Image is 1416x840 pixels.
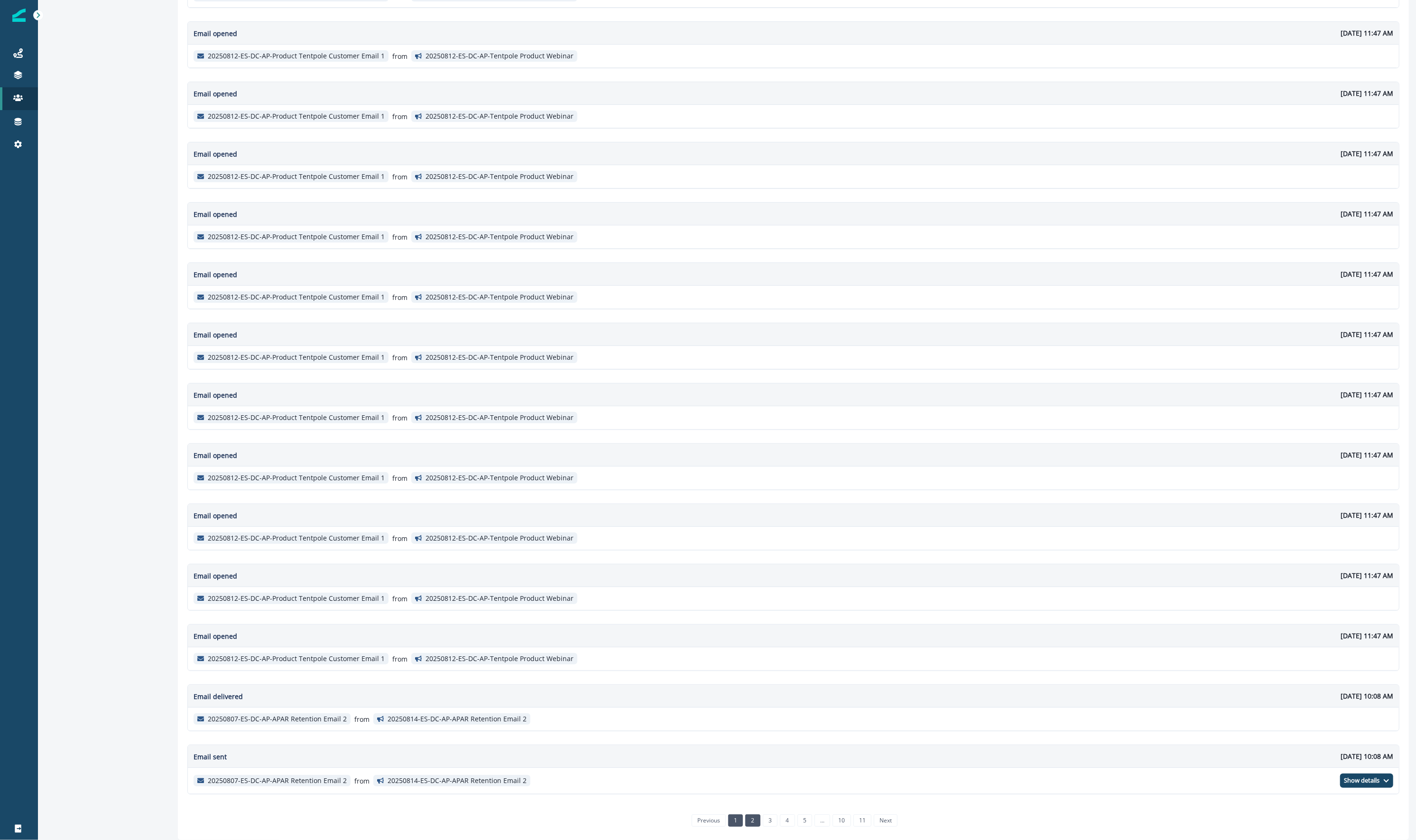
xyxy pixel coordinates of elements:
p: [DATE] 11:47 AM [1341,329,1393,339]
p: Show details [1344,777,1379,784]
a: Next page [874,814,898,827]
p: Email opened [194,270,237,280]
p: 20250807-ES-DC-AP-APAR Retention Email 2 [208,777,347,785]
p: 20250812-ES-DC-AP-Tentpole Product Webinar [426,52,574,60]
p: 20250812-ES-DC-AP-Tentpole Product Webinar [426,595,574,603]
p: Email opened [194,89,237,99]
p: [DATE] 11:47 AM [1341,510,1393,520]
p: [DATE] 11:47 AM [1341,88,1393,98]
p: [DATE] 11:47 AM [1341,570,1393,580]
p: 20250812-ES-DC-AP-Tentpole Product Webinar [426,233,574,241]
p: from [392,594,407,604]
p: [DATE] 11:47 AM [1341,631,1393,641]
p: from [392,473,407,483]
a: Jump forward [814,814,830,827]
a: Page 5 [797,814,812,827]
p: [DATE] 11:47 AM [1341,28,1393,38]
img: Inflection [12,9,26,22]
p: 20250812-ES-DC-AP-Product Tentpole Customer Email 1 [208,354,385,362]
p: from [392,232,407,242]
ul: Pagination [689,814,898,827]
p: 20250812-ES-DC-AP-Product Tentpole Customer Email 1 [208,233,385,241]
a: Page 4 [780,814,795,827]
p: Email opened [194,209,237,219]
p: from [392,292,407,302]
p: from [392,654,407,664]
p: Email opened [194,149,237,159]
a: Page 3 [763,814,777,827]
p: 20250812-ES-DC-AP-Tentpole Product Webinar [426,534,574,542]
p: [DATE] 11:47 AM [1341,390,1393,400]
p: [DATE] 11:47 AM [1341,209,1393,219]
a: Page 11 [853,814,871,827]
p: 20250814-ES-DC-AP-APAR Retention Email 2 [388,715,527,723]
p: Email opened [194,450,237,460]
p: 20250812-ES-DC-AP-Product Tentpole Customer Email 1 [208,52,385,60]
a: Page 1 is your current page [728,814,743,827]
p: Email opened [194,511,237,521]
p: 20250814-ES-DC-AP-APAR Retention Email 2 [388,777,527,785]
p: [DATE] 10:08 AM [1341,751,1393,761]
p: 20250812-ES-DC-AP-Product Tentpole Customer Email 1 [208,474,385,482]
p: 20250812-ES-DC-AP-Tentpole Product Webinar [426,474,574,482]
p: 20250807-ES-DC-AP-APAR Retention Email 2 [208,715,347,723]
p: 20250812-ES-DC-AP-Tentpole Product Webinar [426,655,574,663]
p: from [392,172,407,182]
p: 20250812-ES-DC-AP-Tentpole Product Webinar [426,112,574,121]
p: 20250812-ES-DC-AP-Tentpole Product Webinar [426,414,574,422]
button: Show details [1340,774,1393,788]
p: 20250812-ES-DC-AP-Tentpole Product Webinar [426,293,574,301]
p: from [392,353,407,363]
p: Email opened [194,631,237,641]
p: 20250812-ES-DC-AP-Product Tentpole Customer Email 1 [208,112,385,121]
p: [DATE] 11:47 AM [1341,450,1393,460]
a: Page 10 [833,814,851,827]
p: Email opened [194,330,237,340]
p: [DATE] 11:47 AM [1341,149,1393,159]
p: [DATE] 11:47 AM [1341,269,1393,279]
p: 20250812-ES-DC-AP-Tentpole Product Webinar [426,354,574,362]
p: Email opened [194,390,237,400]
p: 20250812-ES-DC-AP-Product Tentpole Customer Email 1 [208,655,385,663]
p: Email delivered [194,691,243,701]
a: Page 2 [745,814,760,827]
p: 20250812-ES-DC-AP-Product Tentpole Customer Email 1 [208,534,385,542]
p: from [354,714,370,724]
p: 20250812-ES-DC-AP-Tentpole Product Webinar [426,173,574,181]
p: [DATE] 10:08 AM [1341,691,1393,701]
p: 20250812-ES-DC-AP-Product Tentpole Customer Email 1 [208,293,385,301]
p: Email opened [194,571,237,581]
p: 20250812-ES-DC-AP-Product Tentpole Customer Email 1 [208,173,385,181]
p: from [392,51,407,61]
p: 20250812-ES-DC-AP-Product Tentpole Customer Email 1 [208,414,385,422]
p: from [392,112,407,121]
p: Email sent [194,752,227,762]
p: from [354,776,370,786]
p: from [392,413,407,423]
p: from [392,533,407,543]
p: 20250812-ES-DC-AP-Product Tentpole Customer Email 1 [208,595,385,603]
p: Email opened [194,28,237,38]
